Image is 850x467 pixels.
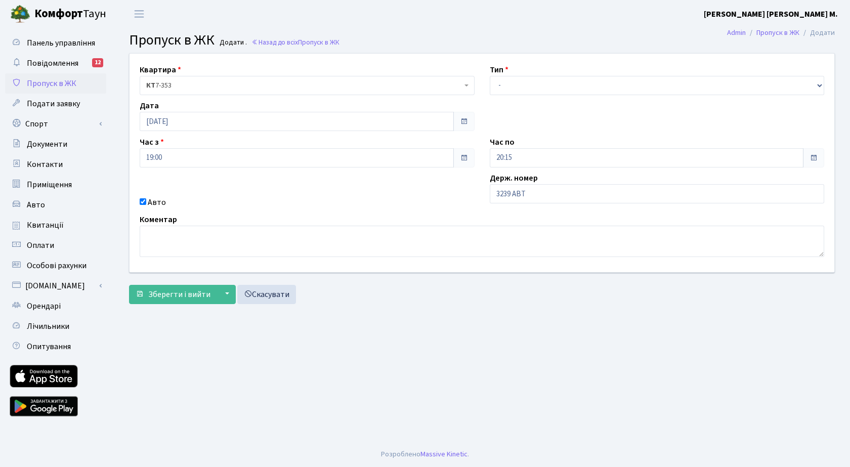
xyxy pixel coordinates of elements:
[5,94,106,114] a: Подати заявку
[490,172,538,184] label: Держ. номер
[27,260,87,271] span: Особові рахунки
[126,6,152,22] button: Переключити навігацію
[420,449,467,459] a: Massive Kinetic
[5,195,106,215] a: Авто
[727,27,746,38] a: Admin
[92,58,103,67] div: 12
[381,449,469,460] div: Розроблено .
[5,215,106,235] a: Квитанції
[5,53,106,73] a: Повідомлення12
[27,139,67,150] span: Документи
[129,30,215,50] span: Пропуск в ЖК
[799,27,835,38] li: Додати
[5,154,106,175] a: Контакти
[5,336,106,357] a: Опитування
[34,6,83,22] b: Комфорт
[237,285,296,304] a: Скасувати
[5,175,106,195] a: Приміщення
[140,136,164,148] label: Час з
[146,80,462,91] span: <b>КТ</b>&nbsp;&nbsp;&nbsp;&nbsp;7-353
[140,100,159,112] label: Дата
[27,220,64,231] span: Квитанції
[490,184,825,203] input: AA0001AA
[5,235,106,256] a: Оплати
[712,22,850,44] nav: breadcrumb
[218,38,247,47] small: Додати .
[148,289,210,300] span: Зберегти і вийти
[27,58,78,69] span: Повідомлення
[27,321,69,332] span: Лічильники
[27,98,80,109] span: Подати заявку
[704,9,838,20] b: [PERSON_NAME] [PERSON_NAME] М.
[27,179,72,190] span: Приміщення
[5,296,106,316] a: Орендарі
[27,341,71,352] span: Опитування
[148,196,166,208] label: Авто
[490,64,508,76] label: Тип
[27,301,61,312] span: Орендарі
[5,316,106,336] a: Лічильники
[27,78,76,89] span: Пропуск в ЖК
[298,37,339,47] span: Пропуск в ЖК
[5,33,106,53] a: Панель управління
[251,37,339,47] a: Назад до всіхПропуск в ЖК
[5,114,106,134] a: Спорт
[27,199,45,210] span: Авто
[5,73,106,94] a: Пропуск в ЖК
[34,6,106,23] span: Таун
[10,4,30,24] img: logo.png
[490,136,515,148] label: Час по
[27,240,54,251] span: Оплати
[5,134,106,154] a: Документи
[27,37,95,49] span: Панель управління
[146,80,155,91] b: КТ
[5,276,106,296] a: [DOMAIN_NAME]
[140,64,181,76] label: Квартира
[140,76,475,95] span: <b>КТ</b>&nbsp;&nbsp;&nbsp;&nbsp;7-353
[5,256,106,276] a: Особові рахунки
[27,159,63,170] span: Контакти
[704,8,838,20] a: [PERSON_NAME] [PERSON_NAME] М.
[140,214,177,226] label: Коментар
[756,27,799,38] a: Пропуск в ЖК
[129,285,217,304] button: Зберегти і вийти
